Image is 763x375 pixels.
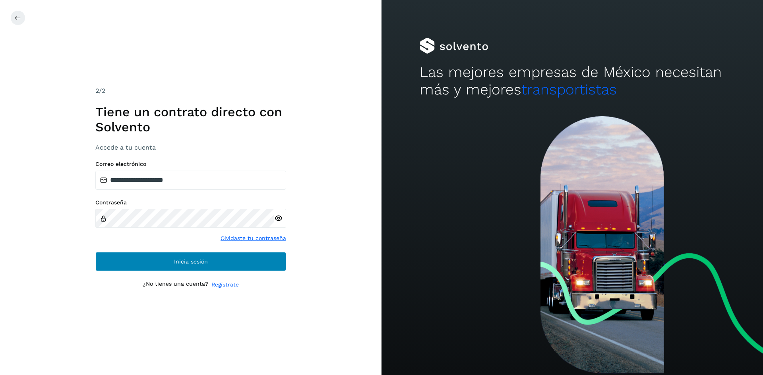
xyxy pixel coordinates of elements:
button: Inicia sesión [95,252,286,271]
span: transportistas [521,81,617,98]
h2: Las mejores empresas de México necesitan más y mejores [420,63,725,99]
p: ¿No tienes una cuenta? [143,281,208,289]
label: Contraseña [95,199,286,206]
h1: Tiene un contrato directo con Solvento [95,104,286,135]
div: /2 [95,86,286,96]
label: Correo electrónico [95,161,286,167]
span: Inicia sesión [174,259,208,264]
h3: Accede a tu cuenta [95,144,286,151]
a: Olvidaste tu contraseña [221,234,286,242]
span: 2 [95,87,99,94]
a: Regístrate [211,281,239,289]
